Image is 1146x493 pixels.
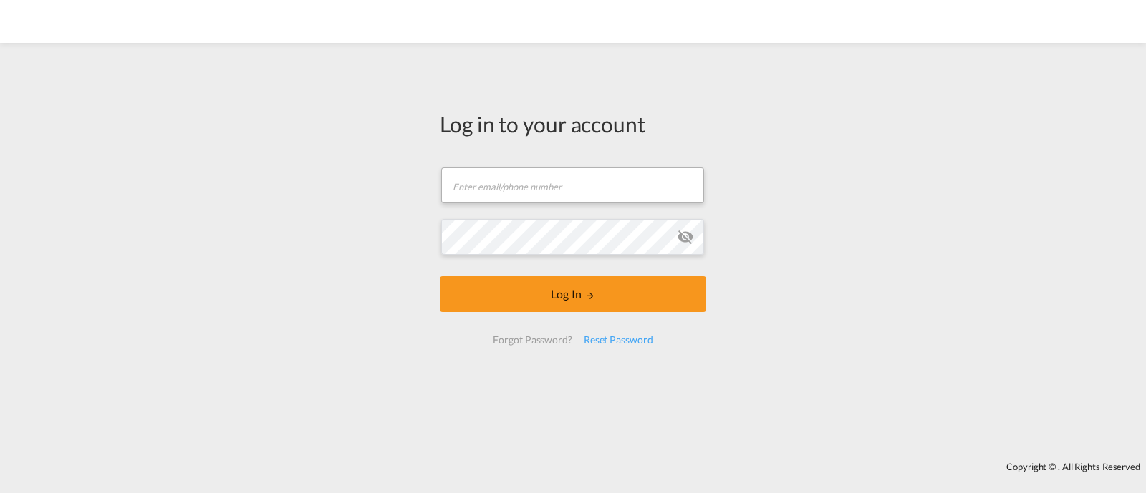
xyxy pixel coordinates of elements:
md-icon: icon-eye-off [677,228,694,245]
input: Enter email/phone number [441,167,704,203]
div: Reset Password [578,327,659,353]
div: Forgot Password? [487,327,577,353]
button: LOGIN [440,276,706,312]
div: Log in to your account [440,109,706,139]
